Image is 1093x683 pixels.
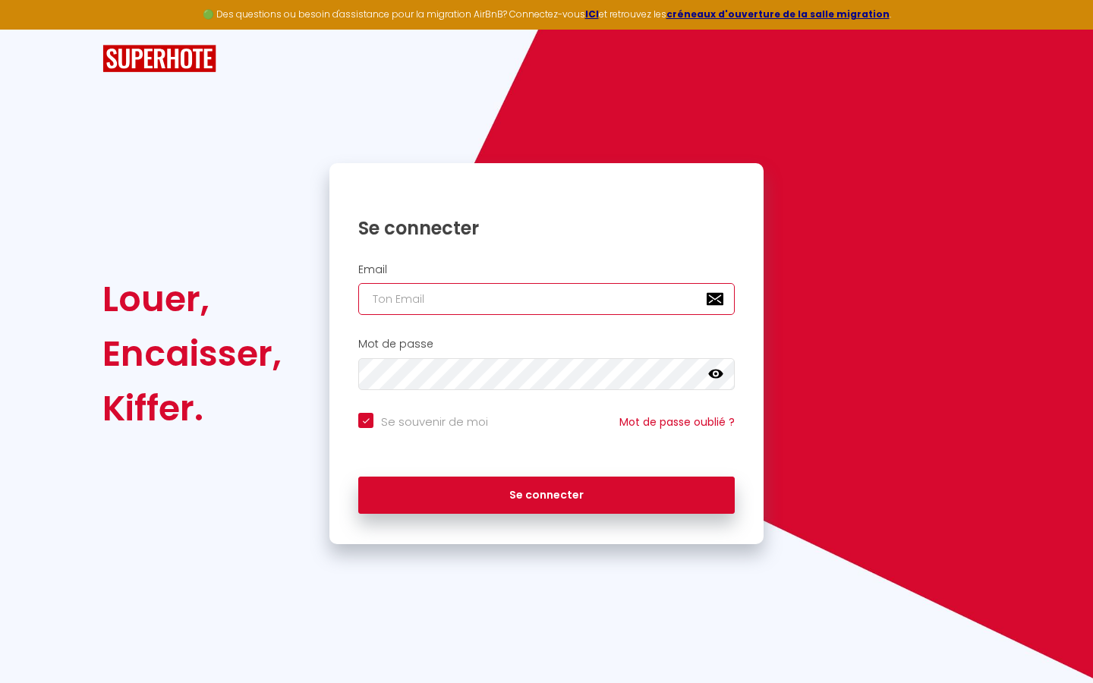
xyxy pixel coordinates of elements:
[102,326,282,381] div: Encaisser,
[102,381,282,436] div: Kiffer.
[358,216,735,240] h1: Se connecter
[585,8,599,20] a: ICI
[358,283,735,315] input: Ton Email
[358,263,735,276] h2: Email
[619,414,735,430] a: Mot de passe oublié ?
[102,45,216,73] img: SuperHote logo
[666,8,890,20] a: créneaux d'ouverture de la salle migration
[102,272,282,326] div: Louer,
[358,477,735,515] button: Se connecter
[12,6,58,52] button: Ouvrir le widget de chat LiveChat
[358,338,735,351] h2: Mot de passe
